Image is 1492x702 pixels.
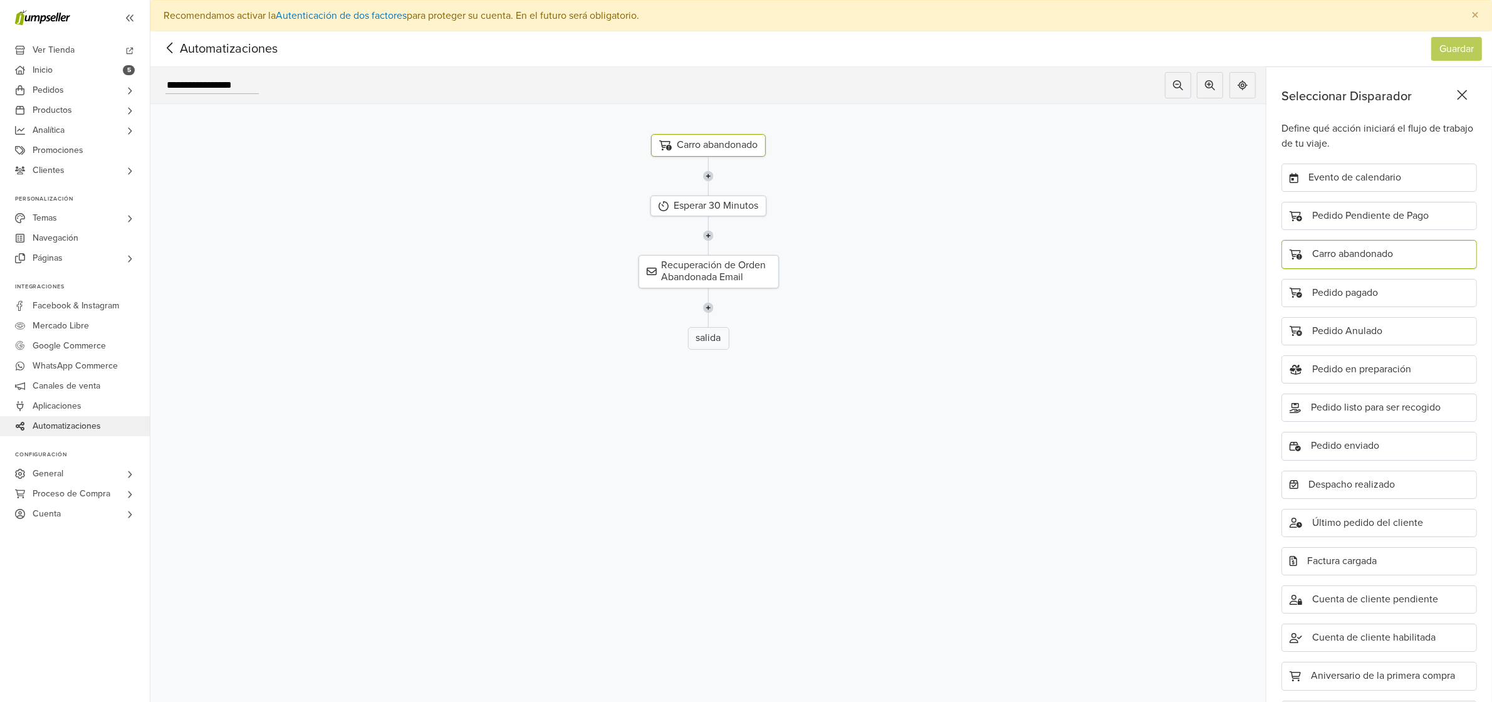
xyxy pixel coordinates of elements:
[1281,240,1477,268] div: Carro abandonado
[33,396,81,416] span: Aplicaciones
[1471,6,1479,24] span: ×
[1281,394,1477,422] div: Pedido listo para ser recogido
[123,65,135,75] span: 5
[1281,279,1477,307] div: Pedido pagado
[33,464,63,484] span: General
[276,9,407,22] a: Autenticación de dos factores
[33,80,64,100] span: Pedidos
[1281,624,1477,652] div: Cuenta de cliente habilitada
[1281,355,1477,384] div: Pedido en preparación
[33,416,101,436] span: Automatizaciones
[703,157,714,196] img: line-7960e5f4d2b50ad2986e.svg
[33,376,100,396] span: Canales de venta
[33,356,118,376] span: WhatsApp Commerce
[33,336,106,356] span: Google Commerce
[33,296,119,316] span: Facebook & Instagram
[703,216,714,255] img: line-7960e5f4d2b50ad2986e.svg
[1281,471,1477,499] div: Despacho realizado
[33,40,75,60] span: Ver Tienda
[33,504,61,524] span: Cuenta
[33,484,110,504] span: Proceso de Compra
[1281,432,1477,460] div: Pedido enviado
[1281,509,1477,537] div: Último pedido del cliente
[1281,164,1477,192] div: Evento de calendario
[703,288,714,327] img: line-7960e5f4d2b50ad2986e.svg
[1431,37,1482,61] button: Guardar
[33,208,57,228] span: Temas
[15,283,150,291] p: Integraciones
[1281,121,1477,151] div: Define qué acción iniciará el flujo de trabajo de tu viaje.
[1281,547,1477,575] div: Factura cargada
[33,248,63,268] span: Páginas
[650,196,766,216] div: Esperar 30 Minutos
[1281,87,1472,106] div: Seleccionar Disparador
[33,228,78,248] span: Navegación
[33,120,65,140] span: Analítica
[33,140,83,160] span: Promociones
[651,134,766,157] div: Carro abandonado
[15,196,150,203] p: Personalización
[33,100,72,120] span: Productos
[160,39,258,58] span: Automatizaciones
[1459,1,1491,31] button: Close
[33,60,53,80] span: Inicio
[1281,202,1477,230] div: Pedido Pendiente de Pago
[639,255,779,288] div: Recuperación de Orden Abandonada Email
[1281,317,1477,345] div: Pedido Anulado
[1281,585,1477,614] div: Cuenta de cliente pendiente
[15,451,150,459] p: Configuración
[1281,662,1477,690] div: Aniversario de la primera compra
[33,160,65,181] span: Clientes
[33,316,89,336] span: Mercado Libre
[688,327,729,350] div: salida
